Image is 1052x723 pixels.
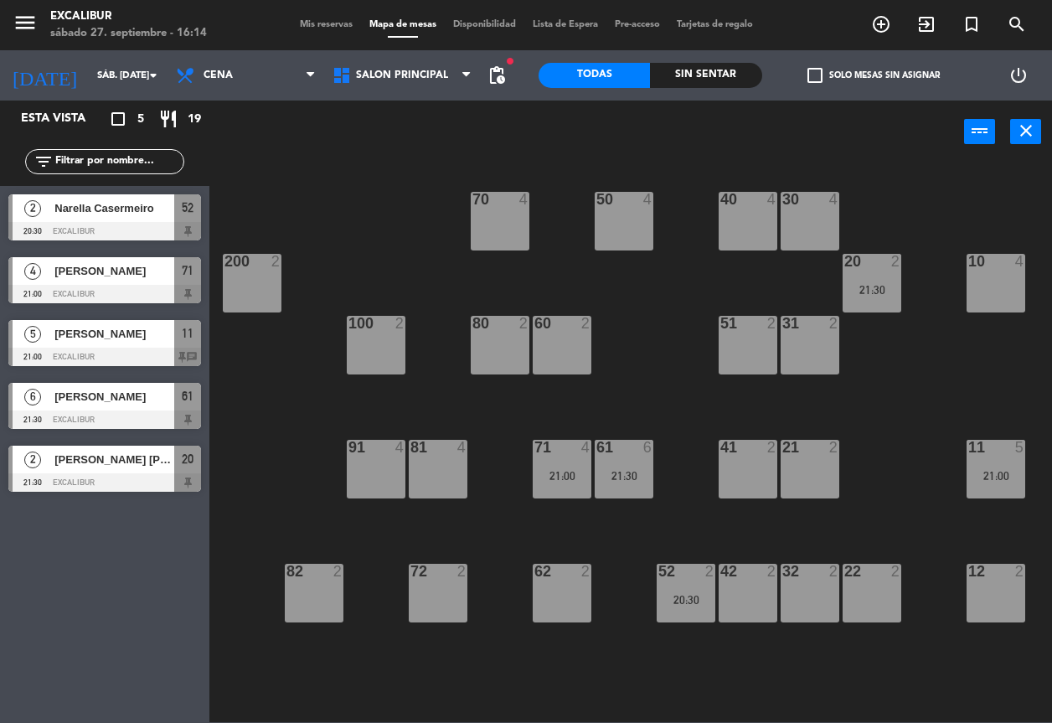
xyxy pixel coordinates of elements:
div: 12 [968,564,969,579]
span: [PERSON_NAME] [PERSON_NAME] [54,451,174,468]
span: 6 [24,389,41,405]
div: 2 [891,254,901,269]
i: add_circle_outline [871,14,891,34]
div: 21:30 [595,470,653,482]
div: 4 [519,192,529,207]
span: Mis reservas [291,20,361,29]
i: exit_to_app [916,14,936,34]
span: 11 [182,323,193,343]
span: pending_actions [487,65,507,85]
span: 19 [188,110,201,129]
div: 2 [581,564,591,579]
span: 5 [24,326,41,343]
span: Lista de Espera [524,20,606,29]
span: Pre-acceso [606,20,668,29]
i: crop_square [108,109,128,129]
div: 6 [643,440,653,455]
div: Excalibur [50,8,207,25]
div: 4 [643,192,653,207]
div: 4 [581,440,591,455]
div: 2 [705,564,715,579]
span: Tarjetas de regalo [668,20,761,29]
span: Narella Casermeiro [54,199,174,217]
span: Mapa de mesas [361,20,445,29]
div: 11 [968,440,969,455]
div: 2 [271,254,281,269]
div: 4 [395,440,405,455]
div: 2 [829,440,839,455]
span: [PERSON_NAME] [54,262,174,280]
div: 10 [968,254,969,269]
i: search [1007,14,1027,34]
div: 2 [581,316,591,331]
div: 2 [333,564,343,579]
div: 21:00 [533,470,591,482]
div: 4 [457,440,467,455]
span: 61 [182,386,193,406]
span: [PERSON_NAME] [54,325,174,343]
span: 2 [24,452,41,468]
label: Solo mesas sin asignar [807,68,940,83]
div: sábado 27. septiembre - 16:14 [50,25,207,42]
span: Salón principal [356,70,448,81]
i: power_input [970,121,990,141]
div: Esta vista [8,109,121,129]
button: close [1010,119,1041,144]
span: fiber_manual_record [505,56,515,66]
span: 52 [182,198,193,218]
span: Cena [204,70,233,81]
div: 4 [829,192,839,207]
i: close [1016,121,1036,141]
button: power_input [964,119,995,144]
div: 2 [519,316,529,331]
span: check_box_outline_blank [807,68,823,83]
div: 2 [767,316,777,331]
button: menu [13,10,38,41]
i: arrow_drop_down [143,65,163,85]
div: Todas [539,63,650,88]
i: menu [13,10,38,35]
input: Filtrar por nombre... [54,152,183,171]
div: 2 [395,316,405,331]
div: 21:30 [843,284,901,296]
span: 71 [182,261,193,281]
i: filter_list [34,152,54,172]
div: 4 [1015,254,1025,269]
div: 2 [767,564,777,579]
div: 5 [1015,440,1025,455]
span: 20 [182,449,193,469]
div: 2 [829,316,839,331]
span: Disponibilidad [445,20,524,29]
div: 20:30 [657,594,715,606]
div: 2 [457,564,467,579]
div: 4 [767,192,777,207]
i: restaurant [158,109,178,129]
div: 2 [767,440,777,455]
div: Sin sentar [650,63,761,88]
span: [PERSON_NAME] [54,388,174,405]
span: 4 [24,263,41,280]
span: 5 [137,110,144,129]
i: power_settings_new [1008,65,1029,85]
div: 2 [829,564,839,579]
